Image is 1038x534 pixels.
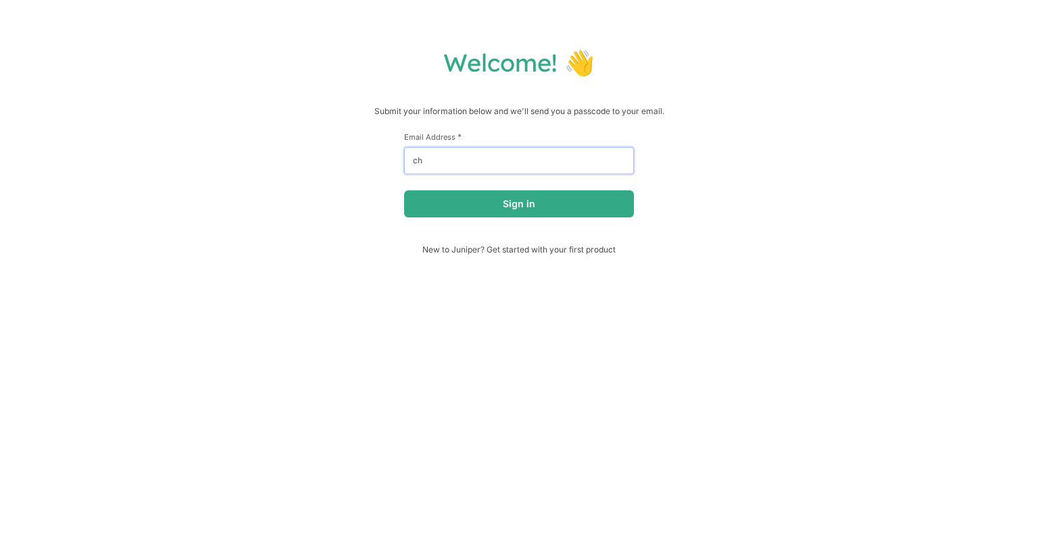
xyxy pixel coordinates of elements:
[14,105,1024,118] p: Submit your information below and we'll send you a passcode to your email.
[14,47,1024,78] h1: Welcome! 👋
[404,244,634,255] span: New to Juniper? Get started with your first product
[404,147,634,174] input: email@example.com
[458,132,462,142] span: This field is required.
[404,190,634,217] button: Sign in
[404,132,634,142] label: Email Address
